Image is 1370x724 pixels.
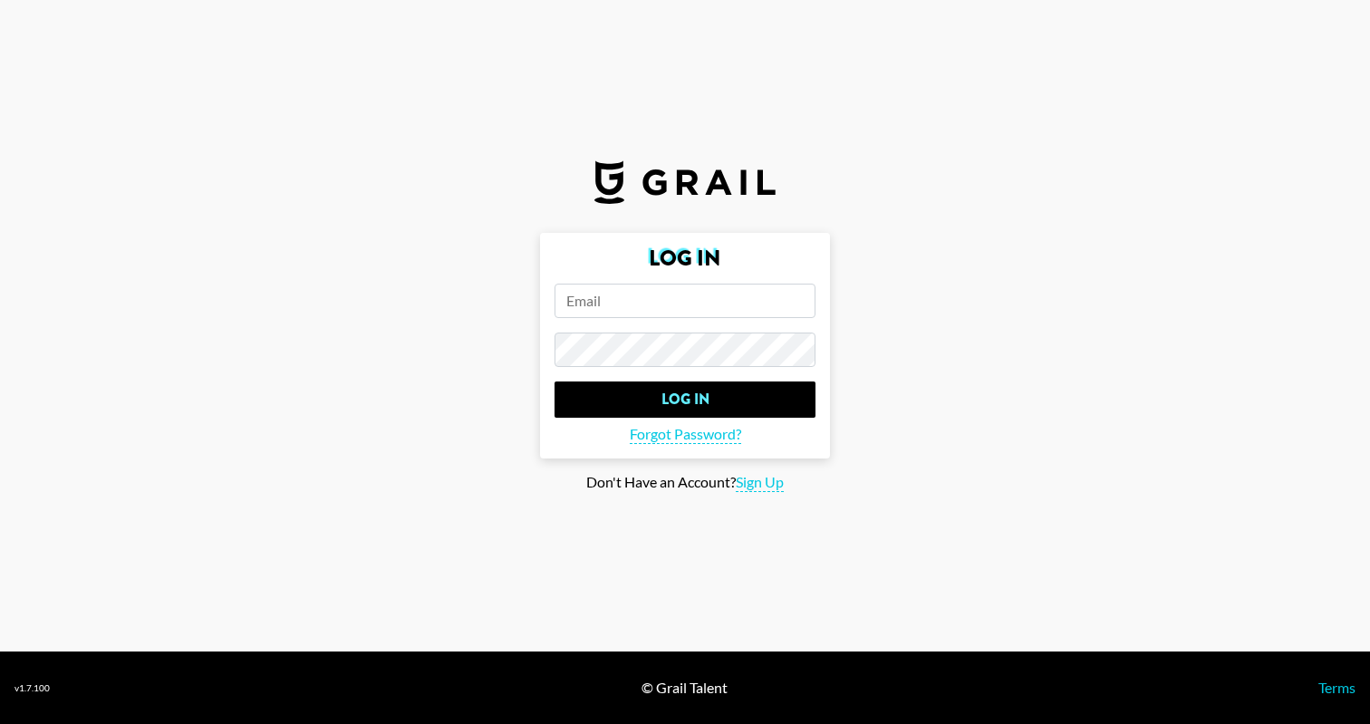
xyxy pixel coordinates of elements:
[555,247,815,269] h2: Log In
[1318,679,1356,696] a: Terms
[14,473,1356,492] div: Don't Have an Account?
[642,679,728,697] div: © Grail Talent
[14,682,50,694] div: v 1.7.100
[736,473,784,492] span: Sign Up
[555,284,815,318] input: Email
[594,160,776,204] img: Grail Talent Logo
[630,425,741,444] span: Forgot Password?
[555,381,815,418] input: Log In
